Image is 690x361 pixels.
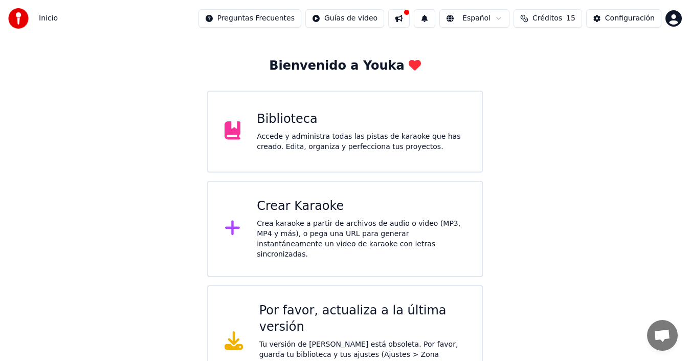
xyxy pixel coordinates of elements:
div: Por favor, actualiza a la última versión [259,303,466,335]
span: Inicio [39,13,58,24]
div: Biblioteca [257,111,465,128]
button: Preguntas Frecuentes [198,9,301,28]
button: Créditos15 [514,9,582,28]
nav: breadcrumb [39,13,58,24]
div: Crear Karaoke [257,198,465,215]
div: Bienvenido a Youka [269,58,421,74]
span: 15 [566,13,575,24]
span: Créditos [532,13,562,24]
div: Crea karaoke a partir de archivos de audio o video (MP3, MP4 y más), o pega una URL para generar ... [257,219,465,260]
button: Configuración [586,9,661,28]
div: Configuración [605,13,655,24]
div: Chat abierto [647,320,678,351]
div: Accede y administra todas las pistas de karaoke que has creado. Edita, organiza y perfecciona tus... [257,132,465,152]
button: Guías de video [305,9,384,28]
img: youka [8,8,29,29]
